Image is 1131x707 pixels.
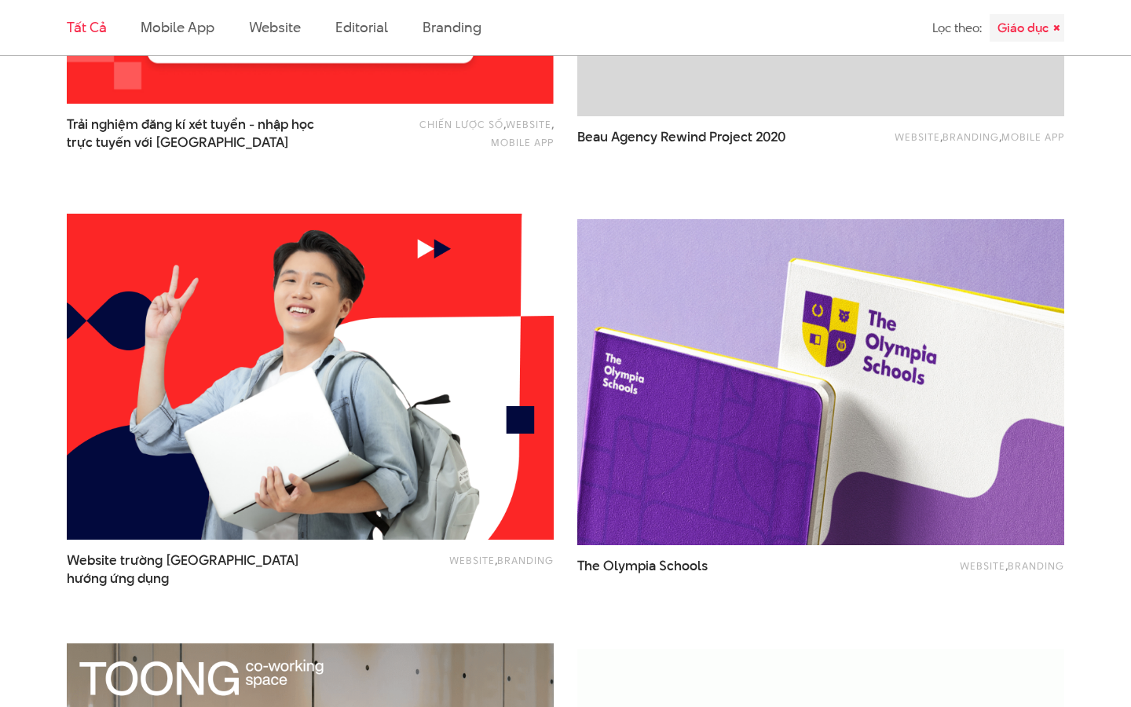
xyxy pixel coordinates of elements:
a: Branding [423,17,481,37]
a: Editorial [335,17,388,37]
span: 2020 [756,127,785,146]
a: Mobile app [1001,130,1064,144]
span: Trải nghiệm đăng kí xét tuyển - nhập học [67,115,335,152]
img: The Olympia Schools website design [553,203,1089,562]
div: , [359,551,554,580]
a: Branding [942,130,999,144]
a: The Olympia Schools [577,557,845,593]
a: Website [895,130,940,144]
span: hướng ứng dụng [67,570,169,588]
a: Website [249,17,301,37]
span: Schools [659,556,708,575]
a: Website [960,559,1005,573]
span: The [577,556,600,575]
a: Website [506,117,551,131]
span: Website trường [GEOGRAPHIC_DATA] [67,551,335,588]
span: Beau [577,127,608,146]
img: Website trường đại học Thăng Long - Định hướng ứng dụng [67,214,554,540]
a: Website [449,553,495,567]
div: , , [869,128,1064,156]
span: Agency [611,127,657,146]
span: trực tuyến với [GEOGRAPHIC_DATA] [67,134,289,152]
a: Tất cả [67,17,106,37]
a: Branding [497,553,554,567]
a: Chiến lược số [419,117,503,131]
a: Mobile app [141,17,214,37]
a: Branding [1008,559,1064,573]
a: Mobile app [491,135,554,149]
a: Website trường [GEOGRAPHIC_DATA]hướng ứng dụng [67,551,335,588]
div: Lọc theo: [932,14,982,42]
span: Rewind [661,127,706,146]
span: Project [709,127,752,146]
a: Trải nghiệm đăng kí xét tuyển - nhập họctrực tuyến với [GEOGRAPHIC_DATA] [67,115,335,152]
a: Beau Agency Rewind Project 2020 [577,128,845,164]
div: , , [359,115,554,151]
div: , [869,557,1064,585]
div: Giáo dục [990,14,1064,42]
span: Olympia [603,556,656,575]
